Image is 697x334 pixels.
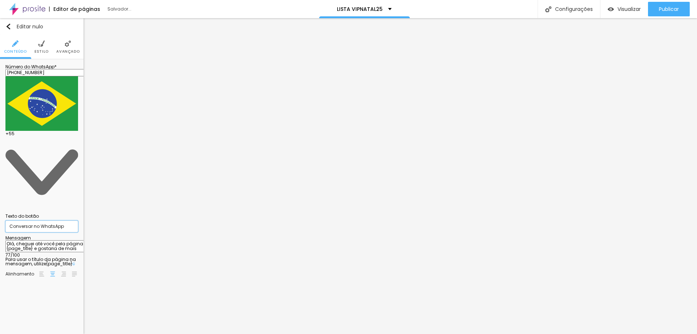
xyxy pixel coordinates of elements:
[5,271,34,277] font: Alinhamento
[5,24,11,29] img: Ícone
[83,18,697,334] iframe: Editor
[17,23,43,30] font: Editar nulo
[5,64,54,70] font: Número do WhatsApp
[5,130,9,137] font: +
[50,271,55,277] img: paragraph-center-align.svg
[5,213,39,219] font: Texto do botão
[555,5,593,13] font: Configurações
[9,130,15,137] font: 55
[608,6,614,12] img: view-1.svg
[617,5,641,13] font: Visualizar
[4,49,27,54] font: Conteúdo
[545,6,551,12] img: Ícone
[65,40,71,47] img: Ícone
[12,40,19,47] img: Ícone
[46,261,73,267] font: {page_title}
[5,252,20,258] font: 77/100
[39,271,44,277] img: paragraph-left-align.svg
[5,256,76,267] font: Para usar o título da página na mensagem, utilize
[5,240,87,253] textarea: Olá, cheguei até você pela página {page_title} e gostaria de mais informações
[34,49,49,54] font: Estilo
[72,271,77,277] img: paragraph-justified-align.svg
[600,2,648,16] button: Visualizar
[648,2,690,16] button: Publicar
[38,40,45,47] img: Ícone
[659,5,679,13] font: Publicar
[61,271,66,277] img: paragraph-right-align.svg
[337,5,383,13] font: LISTA VIPNATAL25
[107,6,131,12] font: Salvador...
[53,5,100,13] font: Editor de páginas
[56,49,80,54] font: Avançado
[5,235,31,241] font: Mensagem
